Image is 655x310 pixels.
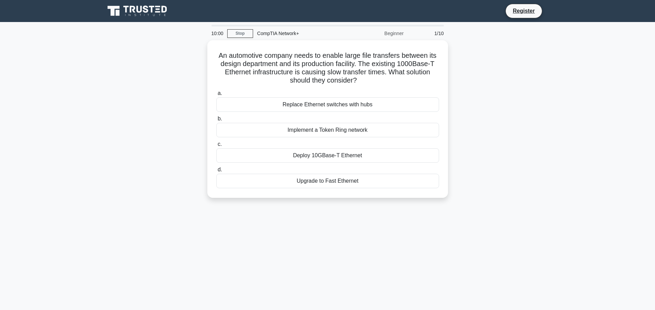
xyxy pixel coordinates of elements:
[216,51,440,85] h5: An automotive company needs to enable large file transfers between its design department and its ...
[348,26,408,40] div: Beginner
[216,97,439,112] div: Replace Ethernet switches with hubs
[216,148,439,163] div: Deploy 10GBase-T Ethernet
[227,29,253,38] a: Stop
[253,26,348,40] div: CompTIA Network+
[218,141,222,147] span: c.
[218,90,222,96] span: a.
[207,26,227,40] div: 10:00
[509,7,539,15] a: Register
[216,123,439,137] div: Implement a Token Ring network
[218,167,222,172] span: d.
[216,174,439,188] div: Upgrade to Fast Ethernet
[218,116,222,121] span: b.
[408,26,448,40] div: 1/10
